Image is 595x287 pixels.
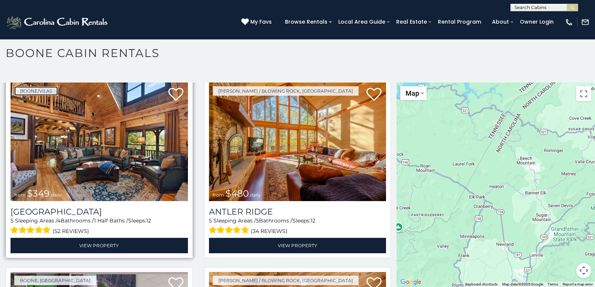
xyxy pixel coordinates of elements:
span: 5 [11,217,14,224]
img: Antler Ridge [209,83,386,201]
span: from [213,192,224,198]
img: mail-regular-white.png [581,18,589,26]
a: Terms [548,282,558,286]
a: View Property [209,238,386,253]
a: Rental Program [434,16,485,28]
span: daily [51,192,62,198]
span: $480 [226,188,249,199]
button: Change map style [400,86,427,100]
a: Owner Login [516,16,557,28]
a: Boone/Vilas [14,86,58,96]
a: About [488,16,513,28]
button: Keyboard shortcuts [465,282,498,287]
span: 12 [146,217,151,224]
span: 4 [57,217,61,224]
a: Open this area in Google Maps (opens a new window) [398,277,423,287]
img: Diamond Creek Lodge [11,83,188,201]
a: [GEOGRAPHIC_DATA] [11,207,188,217]
span: 12 [310,217,315,224]
div: Sleeping Areas / Bathrooms / Sleeps: [11,217,188,236]
button: Map camera controls [576,263,591,278]
img: phone-regular-white.png [565,18,573,26]
img: Google [398,277,423,287]
span: $349 [27,188,50,199]
span: 5 [256,217,259,224]
a: Antler Ridge [209,207,386,217]
a: [PERSON_NAME] / Blowing Rock, [GEOGRAPHIC_DATA] [213,86,359,96]
a: My Favs [241,18,274,26]
a: Add to favorites [366,87,382,103]
span: 1 Half Baths / [94,217,128,224]
a: View Property [11,238,188,253]
span: daily [250,192,261,198]
a: [PERSON_NAME] / Blowing Rock, [GEOGRAPHIC_DATA] [213,276,359,285]
span: from [14,192,26,198]
span: Map data ©2025 Google [502,282,543,286]
span: 5 [209,217,212,224]
h3: Diamond Creek Lodge [11,207,188,217]
a: Local Area Guide [335,16,389,28]
button: Toggle fullscreen view [576,86,591,101]
a: Browse Rentals [281,16,331,28]
span: Map [406,89,419,97]
img: White-1-2.png [6,15,110,30]
a: Report a map error [563,282,593,286]
a: Boone, [GEOGRAPHIC_DATA] [14,276,96,285]
div: Sleeping Areas / Bathrooms / Sleeps: [209,217,386,236]
a: Diamond Creek Lodge from $349 daily [11,83,188,201]
span: (52 reviews) [53,226,89,236]
a: Real Estate [392,16,431,28]
a: Antler Ridge from $480 daily [209,83,386,201]
span: (34 reviews) [251,226,288,236]
a: Add to favorites [168,87,183,103]
span: My Favs [250,18,272,26]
